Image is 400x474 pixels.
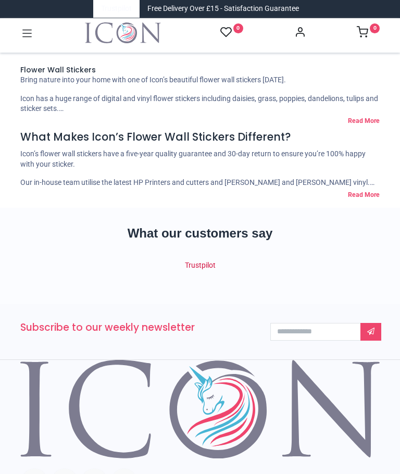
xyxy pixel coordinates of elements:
[20,149,380,169] p: Icon’s flower wall stickers have a five-year quality guarantee and 30-day return to ensure you’re...
[20,94,380,114] p: Icon has a huge range of digital and vinyl flower stickers including daisies, grass, poppies, dan...
[185,261,216,269] a: Trustpilot
[294,29,306,38] a: Account Info
[85,22,161,43] a: Logo of Icon Wall Stickers
[147,4,299,14] div: Free Delivery Over £15 - Satisfaction Guarantee
[20,130,380,145] h4: What Makes Icon’s Flower Wall Stickers Different?
[20,65,380,76] h1: Flower Wall Stickers
[220,26,243,39] a: 0
[20,321,255,335] h3: Subscribe to our weekly newsletter
[85,22,161,43] img: Icon Wall Stickers
[101,4,132,14] a: Trustpilot
[20,75,380,85] p: Bring nature into your home with one of Icon’s beautiful flower wall stickers [DATE].
[370,23,380,33] sup: 0
[357,29,380,38] a: 0
[20,224,380,242] h2: What our customers say
[233,23,243,33] sup: 0
[20,178,380,188] p: Our in-house team utilise the latest HP Printers and cutters and [PERSON_NAME] and [PERSON_NAME] ...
